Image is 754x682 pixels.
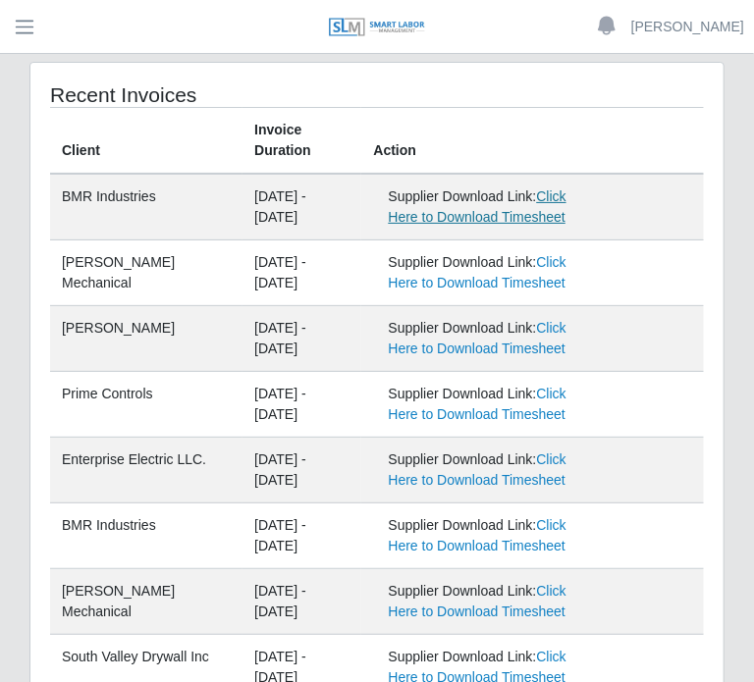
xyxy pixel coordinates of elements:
td: BMR Industries [50,174,242,240]
a: Click Here to Download Timesheet [388,254,565,290]
td: Prime Controls [50,372,242,438]
td: [DATE] - [DATE] [242,438,361,503]
td: Enterprise Electric LLC. [50,438,242,503]
a: Click Here to Download Timesheet [388,386,565,422]
td: [DATE] - [DATE] [242,306,361,372]
div: Supplier Download Link: [388,449,570,491]
a: [PERSON_NAME] [631,17,744,37]
td: BMR Industries [50,503,242,569]
td: [PERSON_NAME] [50,306,242,372]
img: SLM Logo [328,17,426,38]
div: Supplier Download Link: [388,186,570,228]
td: [PERSON_NAME] Mechanical [50,240,242,306]
td: [DATE] - [DATE] [242,503,361,569]
a: Click Here to Download Timesheet [388,583,565,619]
td: [DATE] - [DATE] [242,240,361,306]
th: Action [361,108,704,175]
a: Click Here to Download Timesheet [388,188,565,225]
td: [DATE] - [DATE] [242,174,361,240]
th: Invoice Duration [242,108,361,175]
div: Supplier Download Link: [388,515,570,556]
td: [DATE] - [DATE] [242,372,361,438]
a: Click Here to Download Timesheet [388,320,565,356]
a: Click Here to Download Timesheet [388,451,565,488]
td: [DATE] - [DATE] [242,569,361,635]
div: Supplier Download Link: [388,581,570,622]
div: Supplier Download Link: [388,318,570,359]
div: Supplier Download Link: [388,384,570,425]
a: Click Here to Download Timesheet [388,517,565,553]
div: Supplier Download Link: [388,252,570,293]
th: Client [50,108,242,175]
h4: Recent Invoices [50,82,305,107]
td: [PERSON_NAME] Mechanical [50,569,242,635]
